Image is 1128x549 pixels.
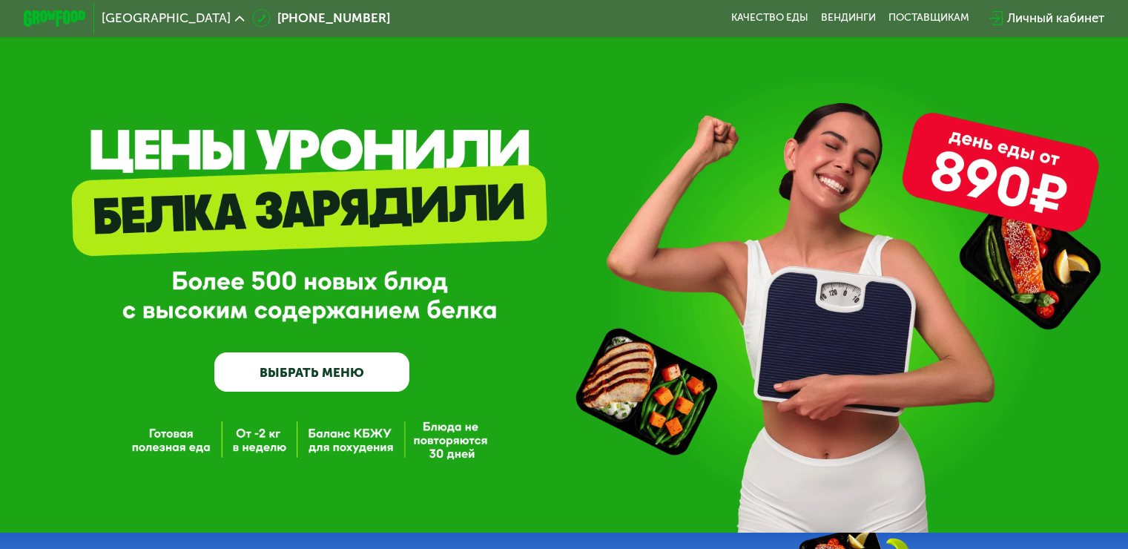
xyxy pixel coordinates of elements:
div: поставщикам [888,12,969,24]
a: Качество еды [731,12,808,24]
a: ВЫБРАТЬ МЕНЮ [214,352,409,392]
a: [PHONE_NUMBER] [252,9,390,27]
a: Вендинги [821,12,876,24]
span: [GEOGRAPHIC_DATA] [102,12,231,24]
div: Личный кабинет [1007,9,1104,27]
